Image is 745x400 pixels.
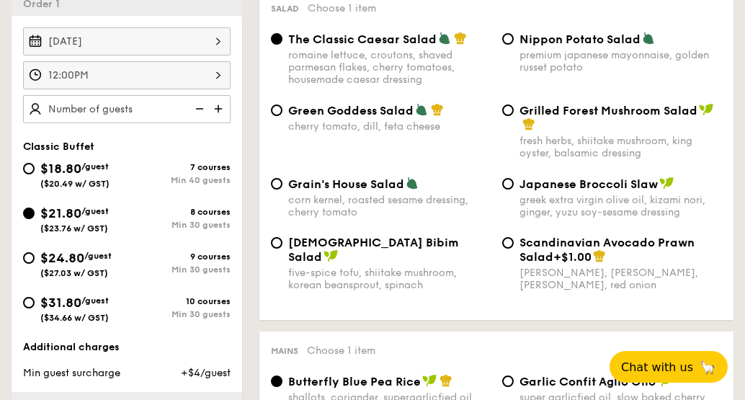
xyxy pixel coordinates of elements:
[40,205,81,221] span: $21.80
[288,104,414,117] span: Green Goddess Salad
[610,351,728,383] button: Chat with us🦙
[127,207,231,217] div: 8 courses
[308,2,376,14] span: Choose 1 item
[40,250,84,266] span: $24.80
[288,236,459,264] span: [DEMOGRAPHIC_DATA] Bibim Salad
[40,268,108,278] span: ($27.03 w/ GST)
[23,367,120,379] span: Min guest surcharge
[271,178,282,190] input: Grain's House Saladcorn kernel, roasted sesame dressing, cherry tomato
[23,141,94,153] span: Classic Buffet
[454,32,467,45] img: icon-chef-hat.a58ddaea.svg
[271,346,298,356] span: Mains
[81,161,109,172] span: /guest
[502,375,514,387] input: Garlic Confit Aglio Oliosuper garlicfied oil, slow baked cherry tomatoes, garden fresh thyme
[23,95,231,123] input: Number of guests
[40,223,108,234] span: ($23.76 w/ GST)
[502,178,514,190] input: Japanese Broccoli Slawgreek extra virgin olive oil, kizami nori, ginger, yuzu soy-sesame dressing
[288,32,437,46] span: The Classic Caesar Salad
[127,220,231,230] div: Min 30 guests
[519,32,641,46] span: Nippon Potato Salad
[699,103,713,116] img: icon-vegan.f8ff3823.svg
[422,374,437,387] img: icon-vegan.f8ff3823.svg
[23,340,231,355] div: Additional charges
[271,237,282,249] input: [DEMOGRAPHIC_DATA] Bibim Saladfive-spice tofu, shiitake mushroom, korean beansprout, spinach
[519,177,658,191] span: Japanese Broccoli Slaw
[519,194,722,218] div: greek extra virgin olive oil, kizami nori, ginger, yuzu soy-sesame dressing
[553,250,592,264] span: +$1.00
[519,49,722,74] div: premium japanese mayonnaise, golden russet potato
[23,252,35,264] input: $24.80/guest($27.03 w/ GST)9 coursesMin 30 guests
[127,175,231,185] div: Min 40 guests
[181,367,231,379] span: +$4/guest
[406,177,419,190] img: icon-vegetarian.fe4039eb.svg
[502,33,514,45] input: Nippon Potato Saladpremium japanese mayonnaise, golden russet potato
[288,49,491,86] div: romaine lettuce, croutons, shaved parmesan flakes, cherry tomatoes, housemade caesar dressing
[271,375,282,387] input: Butterfly Blue Pea Riceshallots, coriander, supergarlicfied oil, blue pea flower
[659,177,674,190] img: icon-vegan.f8ff3823.svg
[519,135,722,159] div: fresh herbs, shiitake mushroom, king oyster, balsamic dressing
[288,267,491,291] div: five-spice tofu, shiitake mushroom, korean beansprout, spinach
[127,296,231,306] div: 10 courses
[127,252,231,262] div: 9 courses
[522,117,535,130] img: icon-chef-hat.a58ddaea.svg
[519,375,656,388] span: Garlic Confit Aglio Olio
[415,103,428,116] img: icon-vegetarian.fe4039eb.svg
[271,4,299,14] span: Salad
[288,177,404,191] span: Grain's House Salad
[699,359,716,375] span: 🦙
[288,120,491,133] div: cherry tomato, dill, feta cheese
[23,27,231,55] input: Event date
[127,265,231,275] div: Min 30 guests
[642,32,655,45] img: icon-vegetarian.fe4039eb.svg
[288,375,421,388] span: Butterfly Blue Pea Rice
[438,32,451,45] img: icon-vegetarian.fe4039eb.svg
[502,237,514,249] input: Scandinavian Avocado Prawn Salad+$1.00[PERSON_NAME], [PERSON_NAME], [PERSON_NAME], red onion
[431,103,444,116] img: icon-chef-hat.a58ddaea.svg
[84,251,112,261] span: /guest
[621,360,693,374] span: Chat with us
[127,162,231,172] div: 7 courses
[519,236,695,264] span: Scandinavian Avocado Prawn Salad
[307,345,375,357] span: Choose 1 item
[271,33,282,45] input: The Classic Caesar Saladromaine lettuce, croutons, shaved parmesan flakes, cherry tomatoes, house...
[23,208,35,219] input: $21.80/guest($23.76 w/ GST)8 coursesMin 30 guests
[440,374,452,387] img: icon-chef-hat.a58ddaea.svg
[23,297,35,308] input: $31.80/guest($34.66 w/ GST)10 coursesMin 30 guests
[502,105,514,116] input: Grilled Forest Mushroom Saladfresh herbs, shiitake mushroom, king oyster, balsamic dressing
[519,104,697,117] span: Grilled Forest Mushroom Salad
[187,95,209,123] img: icon-reduce.1d2dbef1.svg
[23,163,35,174] input: $18.80/guest($20.49 w/ GST)7 coursesMin 40 guests
[40,313,109,323] span: ($34.66 w/ GST)
[288,194,491,218] div: corn kernel, roasted sesame dressing, cherry tomato
[593,249,606,262] img: icon-chef-hat.a58ddaea.svg
[271,105,282,116] input: Green Goddess Saladcherry tomato, dill, feta cheese
[519,267,722,291] div: [PERSON_NAME], [PERSON_NAME], [PERSON_NAME], red onion
[127,309,231,319] div: Min 30 guests
[209,95,231,123] img: icon-add.58712e84.svg
[40,161,81,177] span: $18.80
[81,295,109,306] span: /guest
[40,179,110,189] span: ($20.49 w/ GST)
[40,295,81,311] span: $31.80
[23,61,231,89] input: Event time
[324,249,338,262] img: icon-vegan.f8ff3823.svg
[81,206,109,216] span: /guest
